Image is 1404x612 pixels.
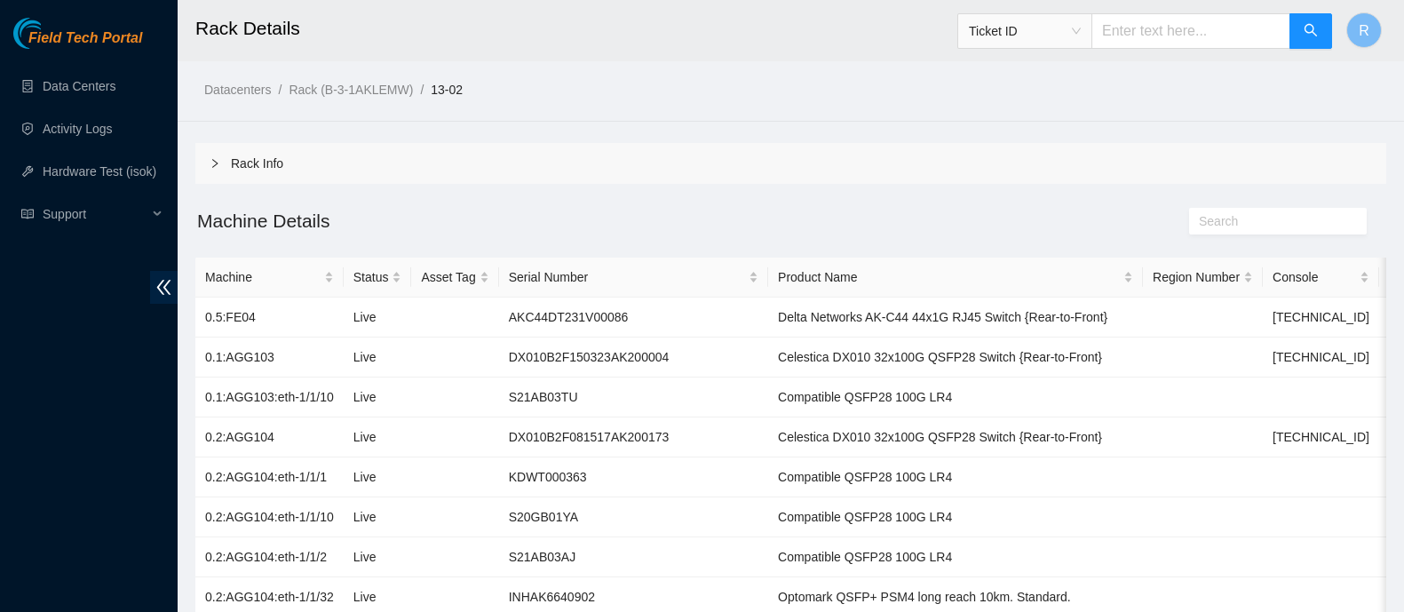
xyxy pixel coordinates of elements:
[768,298,1143,338] td: Delta Networks AK-C44 44x1G RJ45 Switch {Rear-to-Front}
[768,457,1143,497] td: Compatible QSFP28 100G LR4
[21,208,34,220] span: read
[768,378,1143,417] td: Compatible QSFP28 100G LR4
[195,298,344,338] td: 0.5:FE04
[195,206,1089,235] h2: Machine Details
[1199,211,1343,231] input: Search
[344,378,412,417] td: Live
[195,143,1386,184] div: Rack Info
[210,158,220,169] span: right
[1091,13,1290,49] input: Enter text here...
[768,417,1143,457] td: Celestica DX010 32x100G QSFP28 Switch {Rear-to-Front}
[499,417,768,457] td: DX010B2F081517AK200173
[499,497,768,537] td: S20GB01YA
[43,79,115,93] a: Data Centers
[1304,23,1318,40] span: search
[1263,417,1379,457] td: [TECHNICAL_ID]
[344,457,412,497] td: Live
[499,537,768,577] td: S21AB03AJ
[43,196,147,232] span: Support
[1289,13,1332,49] button: search
[420,83,424,97] span: /
[344,298,412,338] td: Live
[43,164,156,179] a: Hardware Test (isok)
[195,417,344,457] td: 0.2:AGG104
[195,537,344,577] td: 0.2:AGG104:eth-1/1/2
[195,378,344,417] td: 0.1:AGG103:eth-1/1/10
[499,298,768,338] td: AKC44DT231V00086
[204,83,271,97] a: Datacenters
[278,83,282,97] span: /
[768,537,1143,577] td: Compatible QSFP28 100G LR4
[1346,12,1382,48] button: R
[195,497,344,537] td: 0.2:AGG104:eth-1/1/10
[431,83,463,97] a: 13-02
[969,18,1081,44] span: Ticket ID
[13,18,90,49] img: Akamai Technologies
[1359,20,1369,42] span: R
[499,338,768,378] td: DX010B2F150323AK200004
[499,378,768,417] td: S21AB03TU
[768,338,1143,378] td: Celestica DX010 32x100G QSFP28 Switch {Rear-to-Front}
[344,338,412,378] td: Live
[195,457,344,497] td: 0.2:AGG104:eth-1/1/1
[344,537,412,577] td: Live
[43,122,113,136] a: Activity Logs
[28,30,142,47] span: Field Tech Portal
[768,497,1143,537] td: Compatible QSFP28 100G LR4
[499,457,768,497] td: KDWT000363
[150,271,178,304] span: double-left
[1263,338,1379,378] td: [TECHNICAL_ID]
[1263,298,1379,338] td: [TECHNICAL_ID]
[289,83,413,97] a: Rack (B-3-1AKLEMW)
[13,32,142,55] a: Akamai TechnologiesField Tech Portal
[344,417,412,457] td: Live
[344,497,412,537] td: Live
[195,338,344,378] td: 0.1:AGG103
